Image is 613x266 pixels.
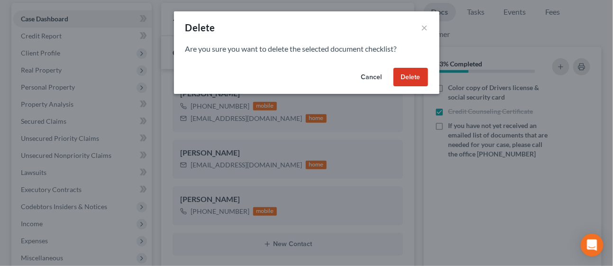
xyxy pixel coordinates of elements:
div: Open Intercom Messenger [581,234,604,257]
div: Delete [185,21,215,34]
p: Are you sure you want to delete the selected document checklist? [185,44,428,55]
button: × [421,22,428,33]
button: Cancel [354,68,390,87]
button: Delete [393,68,428,87]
